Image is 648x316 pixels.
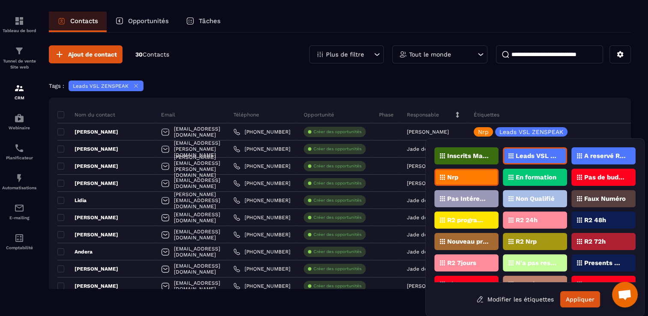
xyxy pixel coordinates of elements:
p: Créer des opportunités [314,283,361,289]
a: [PHONE_NUMBER] [233,180,290,187]
p: Nrp [478,129,489,135]
p: Plus de filtre [326,51,364,57]
p: R2 programmé [447,217,489,223]
p: Nom du contact [57,111,115,118]
p: Créer des opportunités [314,197,361,203]
p: Créer des opportunités [314,232,361,238]
p: Leads VSL ZENSPEAK [516,153,557,159]
p: Responsable [407,111,439,118]
img: automations [14,113,24,123]
p: En formation [516,174,556,180]
p: Inscrits Masterclass [447,153,489,159]
p: [PERSON_NAME] [407,180,449,186]
p: RENDEZ-VOUS PROGRAMMé V1 (ZenSpeak à vie) [584,281,626,287]
p: [PERSON_NAME] [57,180,118,187]
p: Stand By [516,281,544,287]
p: Nouveau prospect [447,238,489,244]
p: Email [161,111,175,118]
p: [PERSON_NAME] [407,283,449,289]
span: Ajout de contact [68,50,117,59]
p: R2 72h [584,238,606,244]
p: Téléphone [233,111,259,118]
p: Presents Masterclass [584,260,626,266]
a: [PHONE_NUMBER] [233,265,290,272]
p: Opportunités [128,17,169,25]
p: Tags : [49,83,64,89]
span: Contacts [143,51,169,58]
p: [PERSON_NAME] [57,214,118,221]
p: Andera [57,248,93,255]
p: Créer des opportunités [314,180,361,186]
p: A reservé Rdv Zenspeak [584,153,626,159]
p: Pas de budget [584,174,626,180]
p: R2 48h [584,217,606,223]
p: Non Qualifié [516,196,555,202]
p: Créer des opportunités [314,249,361,255]
p: [PERSON_NAME] [57,265,118,272]
a: [PHONE_NUMBER] [233,197,290,204]
a: accountantaccountantComptabilité [2,227,36,256]
a: formationformationCRM [2,77,36,107]
a: formationformationTunnel de vente Site web [2,39,36,77]
p: Jade de ZenSpeak [407,266,454,272]
a: [PHONE_NUMBER] [233,283,290,289]
div: Ouvrir le chat [612,282,638,307]
p: Opportunité [304,111,334,118]
a: Contacts [49,12,107,32]
p: Tunnel de vente Site web [2,58,36,70]
p: Jade de ZenSpeak [407,146,454,152]
p: [PERSON_NAME] [57,146,118,152]
p: Pas Intéressé [447,196,489,202]
p: E-mailing [2,215,36,220]
p: Faux Numéro [584,196,626,202]
p: Créer des opportunités [314,129,361,135]
p: Jade de ZenSpeak [407,232,454,238]
a: [PHONE_NUMBER] [233,231,290,238]
p: N'a pas reservé Rdv Zenspeak [516,260,557,266]
p: [PERSON_NAME] [57,128,118,135]
p: Créer des opportunités [314,163,361,169]
p: Jade de ZenSpeak [407,215,454,221]
p: Comptabilité [2,245,36,250]
p: R2 7jours [447,260,476,266]
p: Tout le monde [409,51,451,57]
img: email [14,203,24,213]
p: Automatisations [2,185,36,190]
p: [PERSON_NAME] [407,163,449,169]
a: [PHONE_NUMBER] [233,163,290,170]
p: Leads VSL ZENSPEAK [73,83,128,89]
p: CRM [2,95,36,100]
p: R2 Nrp [516,238,537,244]
button: Appliquer [560,291,600,307]
p: Jade de ZenSpeak [407,197,454,203]
p: Planificateur [2,155,36,160]
p: Absents Masterclass [447,281,489,287]
p: Créer des opportunités [314,266,361,272]
p: [PERSON_NAME] [407,129,449,135]
a: [PHONE_NUMBER] [233,214,290,221]
img: formation [14,46,24,56]
p: R2 24h [516,217,538,223]
a: formationformationTableau de bord [2,9,36,39]
p: Créer des opportunités [314,215,361,221]
p: Lidia [57,197,87,204]
p: Tâches [199,17,221,25]
a: schedulerschedulerPlanificateur [2,137,36,167]
p: Webinaire [2,125,36,130]
button: Ajout de contact [49,45,122,63]
p: Leads VSL ZENSPEAK [499,129,563,135]
img: automations [14,173,24,183]
p: [PERSON_NAME] [57,231,118,238]
a: automationsautomationsWebinaire [2,107,36,137]
p: Tableau de bord [2,28,36,33]
button: Modifier les étiquettes [470,292,560,307]
img: formation [14,83,24,93]
a: emailemailE-mailing [2,197,36,227]
a: [PHONE_NUMBER] [233,248,290,255]
a: Tâches [177,12,229,32]
p: Étiquettes [474,111,499,118]
a: [PHONE_NUMBER] [233,128,290,135]
p: Nrp [447,174,458,180]
img: scheduler [14,143,24,153]
p: Contacts [70,17,98,25]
